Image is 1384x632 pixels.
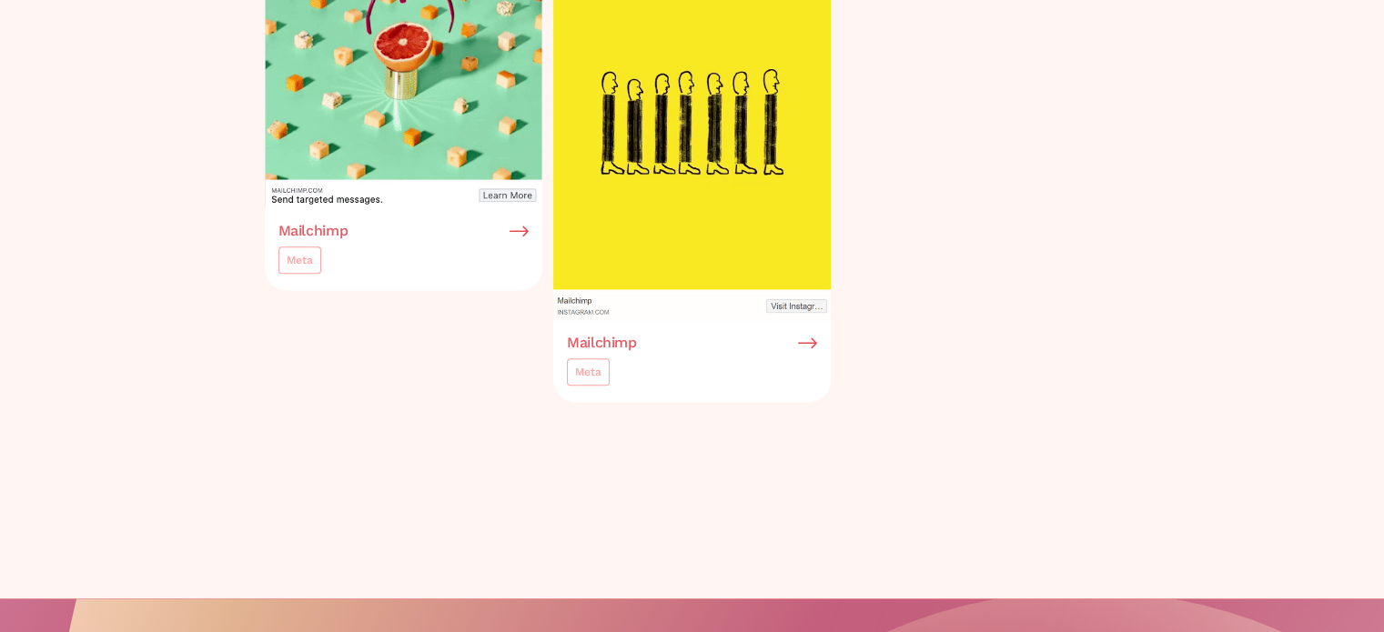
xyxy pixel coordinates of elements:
[567,335,817,351] a: Mailchimp
[278,246,321,274] a: Meta
[567,335,637,351] h3: Mailchimp
[567,358,610,386] a: Meta
[287,251,313,269] div: Meta
[278,223,349,239] h3: Mailchimp
[278,223,529,239] a: Mailchimp
[575,363,601,381] div: Meta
